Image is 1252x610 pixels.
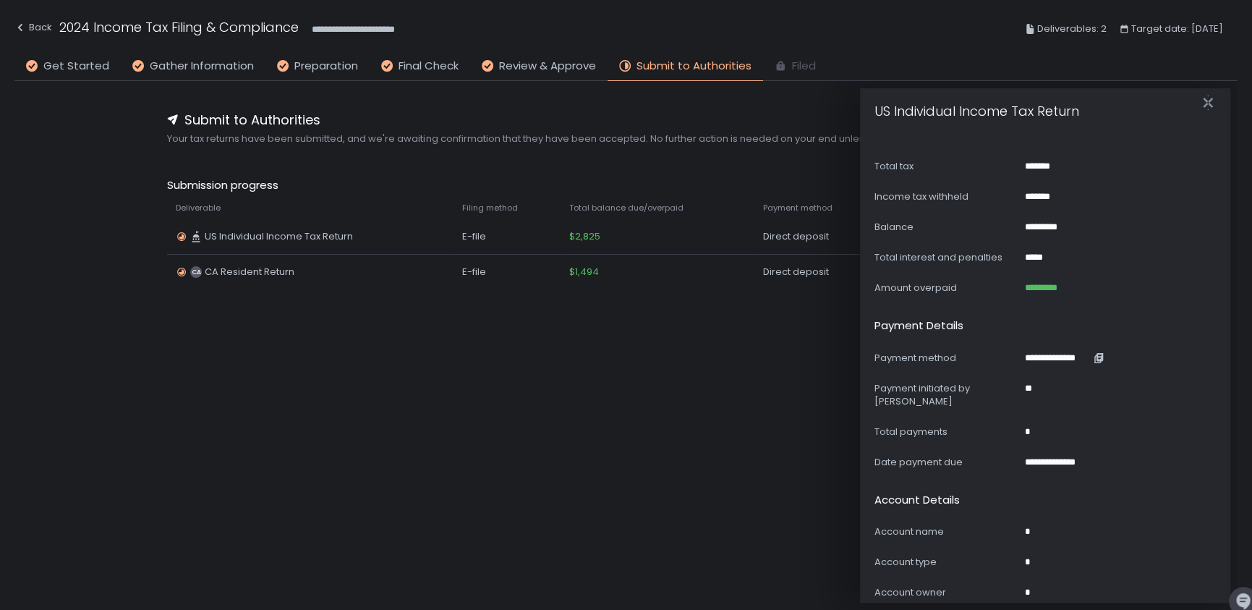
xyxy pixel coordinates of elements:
[167,132,1084,145] span: Your tax returns have been submitted, and we're awaiting confirmation that they have been accepte...
[14,19,52,36] div: Back
[762,266,828,279] span: Direct deposit
[399,58,459,75] span: Final Check
[874,352,1019,365] div: Payment method
[874,318,963,334] h2: Payment details
[874,221,1019,234] div: Balance
[874,160,1019,173] div: Total tax
[1131,20,1223,38] span: Target date: [DATE]
[636,58,751,75] span: Submit to Authorities
[874,190,1019,203] div: Income tax withheld
[762,230,828,243] span: Direct deposit
[1037,20,1107,38] span: Deliverables: 2
[43,58,109,75] span: Get Started
[150,58,254,75] span: Gather Information
[874,456,1019,469] div: Date payment due
[192,268,201,276] text: CA
[874,84,1079,121] h1: US Individual Income Tax Return
[874,251,1019,264] div: Total interest and penalties
[874,492,960,509] h2: Account details
[569,203,684,213] span: Total balance due/overpaid
[59,17,299,37] h1: 2024 Income Tax Filing & Compliance
[184,110,320,130] span: Submit to Authorities
[14,17,52,41] button: Back
[205,230,353,243] span: US Individual Income Tax Return
[167,177,1084,194] span: Submission progress
[176,203,221,213] span: Deliverable
[874,382,1019,408] div: Payment initiated by [PERSON_NAME]
[462,203,518,213] span: Filing method
[874,525,1019,538] div: Account name
[874,556,1019,569] div: Account type
[462,266,552,279] div: E-file
[874,586,1019,599] div: Account owner
[762,203,832,213] span: Payment method
[874,281,1019,295] div: Amount overpaid
[294,58,358,75] span: Preparation
[874,425,1019,439] div: Total payments
[462,230,552,243] div: E-file
[792,58,816,75] span: Filed
[499,58,596,75] span: Review & Approve
[569,266,599,279] span: $1,494
[569,230,600,243] span: $2,825
[205,266,294,279] span: CA Resident Return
